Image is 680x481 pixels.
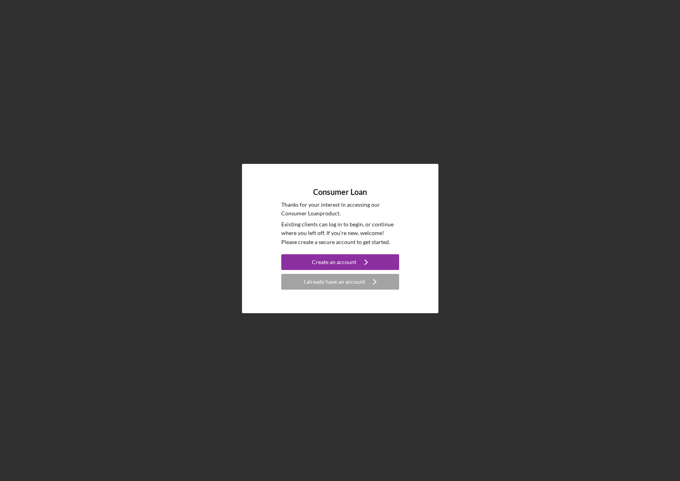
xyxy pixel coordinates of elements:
[281,220,399,246] p: Existing clients can log in to begin, or continue where you left off. If you're new, welcome! Ple...
[281,200,399,218] p: Thanks for your interest in accessing our Consumer Loan product.
[281,254,399,270] button: Create an account
[312,254,356,270] div: Create an account
[281,254,399,272] a: Create an account
[281,274,399,290] button: I already have an account
[313,187,367,196] h4: Consumer Loan
[304,274,365,290] div: I already have an account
